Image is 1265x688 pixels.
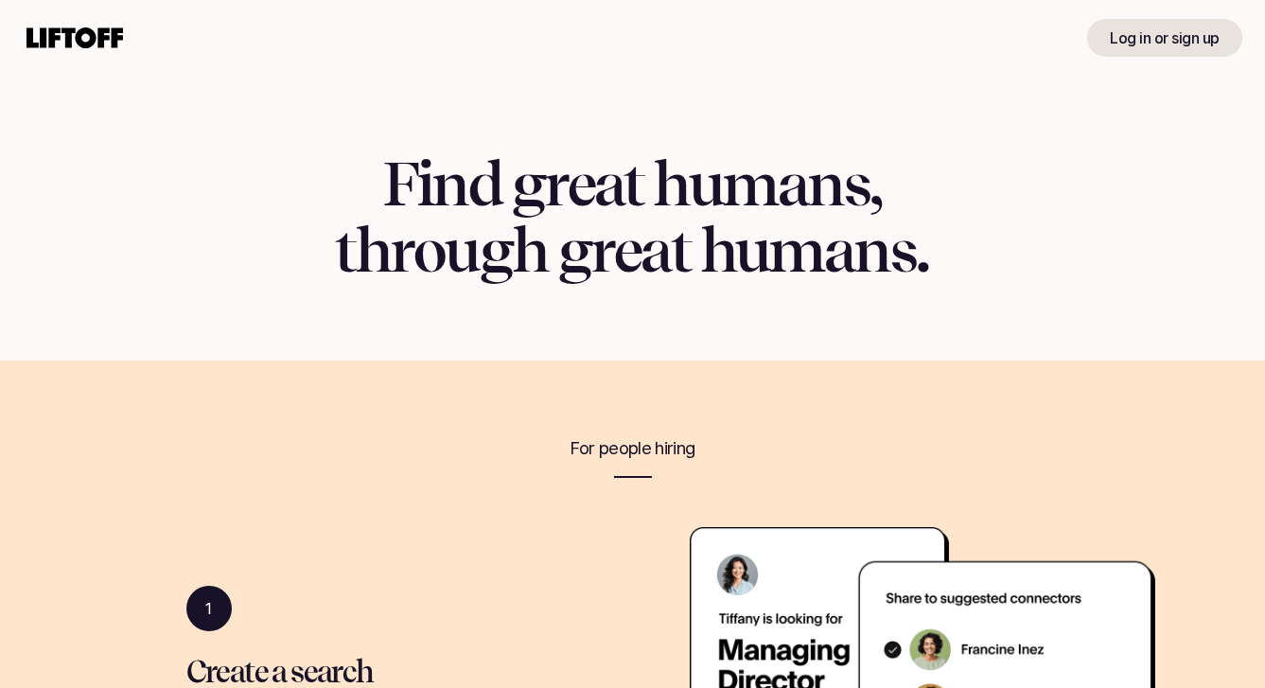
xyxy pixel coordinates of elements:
[1087,19,1242,57] a: Log in or sign up
[383,148,883,221] span: Find great humans,
[84,436,1182,461] p: For people hiring
[205,597,212,620] p: 1
[335,214,929,287] span: through great humans.
[1110,26,1220,49] p: Log in or sign up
